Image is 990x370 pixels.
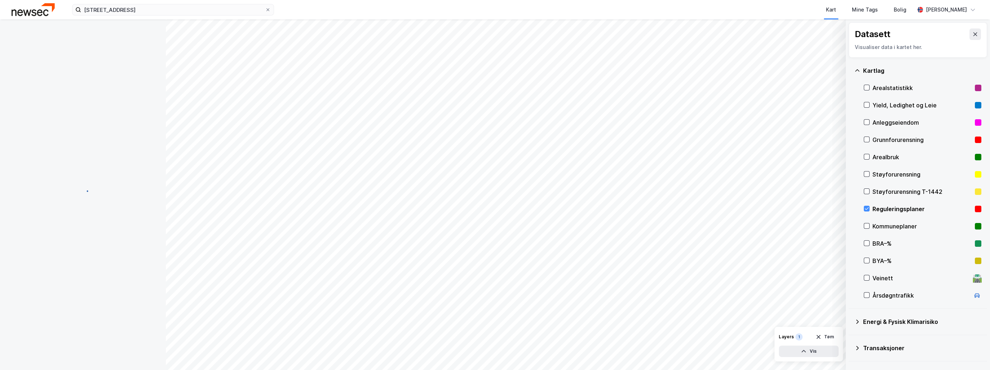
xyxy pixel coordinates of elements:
div: Kartlag [863,66,981,75]
div: 🛣️ [972,273,982,283]
div: Støyforurensning [872,170,972,179]
div: Årsdøgntrafikk [872,291,970,300]
img: spinner.a6d8c91a73a9ac5275cf975e30b51cfb.svg [77,185,89,196]
div: Energi & Fysisk Klimarisiko [863,317,981,326]
div: Yield, Ledighet og Leie [872,101,972,110]
div: Kontrollprogram for chat [954,335,990,370]
div: Reguleringsplaner [872,205,972,213]
div: Grunnforurensning [872,135,972,144]
div: Datasett [855,28,890,40]
div: Anleggseiendom [872,118,972,127]
div: Veinett [872,274,970,282]
div: BYA–% [872,257,972,265]
button: Tøm [811,331,839,343]
input: Søk på adresse, matrikkel, gårdeiere, leietakere eller personer [81,4,265,15]
div: Transaksjoner [863,344,981,352]
button: Vis [779,346,839,357]
div: [PERSON_NAME] [926,5,967,14]
img: newsec-logo.f6e21ccffca1b3a03d2d.png [12,3,55,16]
div: Kart [826,5,836,14]
div: Layers [779,334,794,340]
div: 1 [795,333,803,340]
iframe: Chat Widget [954,335,990,370]
div: Mine Tags [852,5,878,14]
div: BRA–% [872,239,972,248]
div: Arealstatistikk [872,84,972,92]
div: Visualiser data i kartet her. [855,43,981,52]
div: Kommuneplaner [872,222,972,231]
div: Arealbruk [872,153,972,161]
div: Støyforurensning T-1442 [872,187,972,196]
div: Bolig [894,5,906,14]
